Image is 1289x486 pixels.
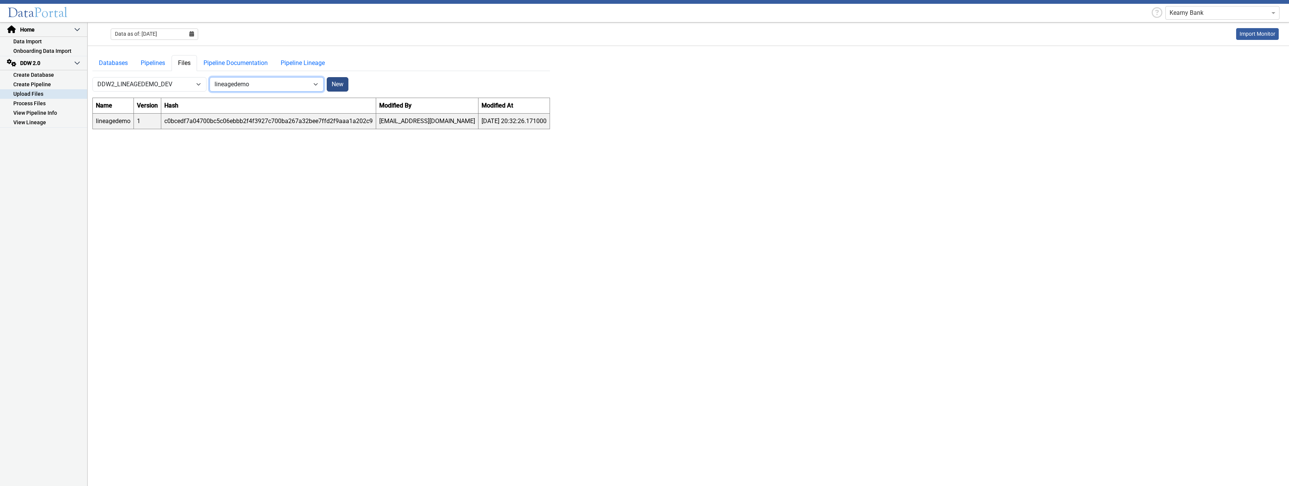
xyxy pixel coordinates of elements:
a: This is available for Darling Employees only [1236,28,1279,40]
th: Modified At [478,98,550,113]
a: Databases [92,55,134,71]
div: Help [1149,6,1165,21]
th: Modified By [376,98,478,113]
th: Hash [161,98,376,113]
td: 1 [134,113,161,129]
th: Version [134,98,161,113]
td: lineagedemo [93,113,134,129]
a: Pipeline Lineage [274,55,331,71]
td: [DATE] 20:32:26.171000 [478,113,550,129]
span: Data as of: [DATE] [115,30,157,38]
td: [EMAIL_ADDRESS][DOMAIN_NAME] [376,113,478,129]
span: Data [8,5,34,21]
a: Pipelines [134,55,172,71]
td: c0bcedf7a04700bc5c06ebbb2f4f3927c700ba267a32bee7ffd2f9aaa1a202c9 [161,113,376,129]
span: Home [19,26,74,34]
span: Portal [34,5,68,21]
th: Name [93,98,134,113]
span: DDW 2.0 [19,59,74,67]
button: New [327,77,348,92]
a: Files [172,55,197,71]
a: Pipeline Documentation [197,55,274,71]
ng-select: Kearny Bank [1165,6,1279,20]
